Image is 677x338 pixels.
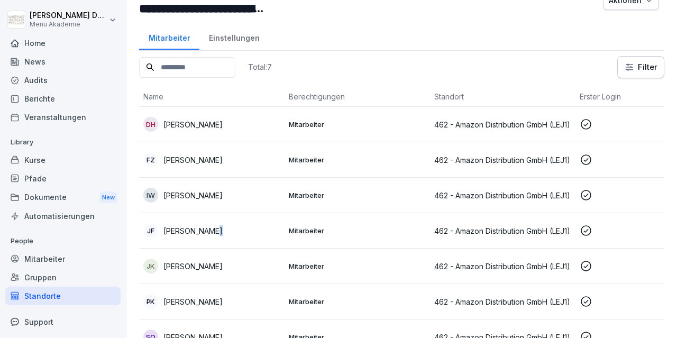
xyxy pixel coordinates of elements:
[430,87,575,107] th: Standort
[624,62,657,72] div: Filter
[289,297,426,306] p: Mitarbeiter
[163,119,223,130] p: [PERSON_NAME]
[618,57,664,78] button: Filter
[5,313,121,331] div: Support
[289,190,426,200] p: Mitarbeiter
[5,151,121,169] a: Kurse
[434,190,571,201] p: 462 - Amazon Distribution GmbH (LEJ1)
[30,11,107,20] p: [PERSON_NAME] Deiß
[434,261,571,272] p: 462 - Amazon Distribution GmbH (LEJ1)
[143,117,158,132] div: DH
[5,108,121,126] a: Veranstaltungen
[5,34,121,52] a: Home
[289,226,426,235] p: Mitarbeiter
[5,250,121,268] a: Mitarbeiter
[289,120,426,129] p: Mitarbeiter
[5,287,121,305] a: Standorte
[5,268,121,287] a: Gruppen
[163,296,223,307] p: [PERSON_NAME]
[143,223,158,238] div: JF
[5,169,121,188] a: Pfade
[5,233,121,250] p: People
[163,225,223,236] p: [PERSON_NAME]
[139,23,199,50] a: Mitarbeiter
[5,71,121,89] a: Audits
[30,21,107,28] p: Menü Akademie
[434,225,571,236] p: 462 - Amazon Distribution GmbH (LEJ1)
[434,119,571,130] p: 462 - Amazon Distribution GmbH (LEJ1)
[99,191,117,204] div: New
[143,188,158,203] div: IW
[434,154,571,166] p: 462 - Amazon Distribution GmbH (LEJ1)
[139,87,285,107] th: Name
[248,62,272,72] p: Total: 7
[5,188,121,207] div: Dokumente
[163,154,223,166] p: [PERSON_NAME]
[163,190,223,201] p: [PERSON_NAME]
[143,152,158,167] div: FZ
[434,296,571,307] p: 462 - Amazon Distribution GmbH (LEJ1)
[5,89,121,108] a: Berichte
[5,52,121,71] a: News
[199,23,269,50] a: Einstellungen
[5,207,121,225] a: Automatisierungen
[285,87,430,107] th: Berechtigungen
[163,261,223,272] p: [PERSON_NAME]
[289,261,426,271] p: Mitarbeiter
[5,188,121,207] a: DokumenteNew
[143,259,158,273] div: JK
[143,294,158,309] div: PK
[289,155,426,165] p: Mitarbeiter
[5,134,121,151] p: Library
